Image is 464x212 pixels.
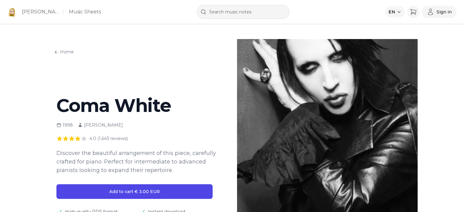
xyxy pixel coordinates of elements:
span: / [63,8,64,16]
span: EN [389,9,395,15]
input: Search music notes [197,5,290,19]
div: [PERSON_NAME] [78,122,123,128]
p: Discover the beautiful arrangement of this piece, carefully crafted for piano. Perfect for interm... [56,149,218,174]
span: Sign in [437,9,452,15]
button: Select language [385,6,405,17]
button: Sign in [422,6,457,18]
button: Add to cart € 3.00 EUR [56,184,213,199]
nav: Global [47,39,227,62]
p: 4.0 (1,643 reviews) [89,135,128,142]
div: 1998 [56,122,73,128]
span: Coma White [56,94,171,117]
a: Music Sheets [69,8,101,16]
a: Home [52,47,76,57]
img: Kate Maystrova [7,7,17,17]
button: Cart [407,6,419,18]
a: [PERSON_NAME] [22,8,60,16]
